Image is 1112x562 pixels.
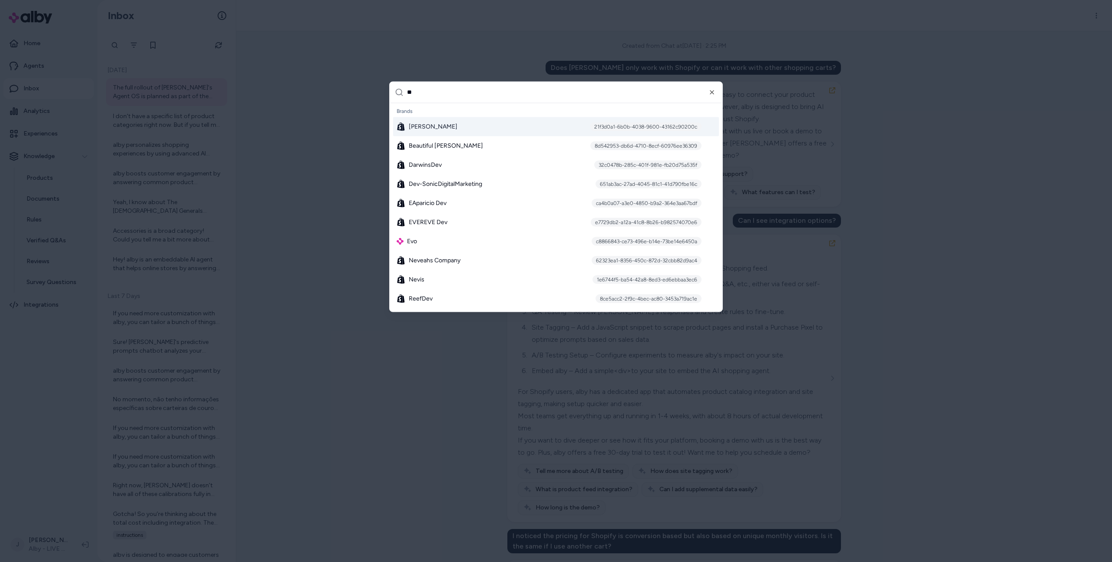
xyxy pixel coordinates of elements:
span: DarwinsDev [409,160,442,169]
span: EVEREVE Dev [409,218,447,226]
span: Neveahs Company [409,256,460,264]
div: e7729db2-a12a-41c8-8b26-b982574070e6 [591,218,702,226]
span: ReefDev [409,294,433,303]
span: Evo [407,237,417,245]
span: Beautiful [PERSON_NAME] [409,141,483,150]
div: 32c0478b-285c-401f-981e-fb20d75a535f [594,160,702,169]
div: 8ce5acc2-2f9c-4bec-ac80-3453a719ac1e [596,294,702,303]
div: Brands [393,105,719,117]
div: ca4b0a07-a3e0-4850-b9a2-364e3aa67bdf [592,198,702,207]
span: Nevis [409,275,424,284]
span: EAparicio Dev [409,198,447,207]
div: 62323ea1-8356-450c-872d-32cbb82d9ac4 [592,256,702,264]
div: 21f3d0a1-6b0b-4038-9600-43162c90200c [590,122,702,131]
div: 651ab3ac-27ad-4045-81c1-41d790fbe16c [596,179,702,188]
span: Dev-SonicDigitalMarketing [409,179,482,188]
div: c8866843-ce73-496e-b14e-73be14e6450a [592,237,702,245]
div: 1e6744f5-ba54-42a8-8ed3-ed6ebbaa3ec6 [592,275,702,284]
div: 8d542953-db6d-4710-8ecf-60976ee36309 [590,141,702,150]
img: alby Logo [397,238,404,245]
span: [PERSON_NAME] [409,122,457,131]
